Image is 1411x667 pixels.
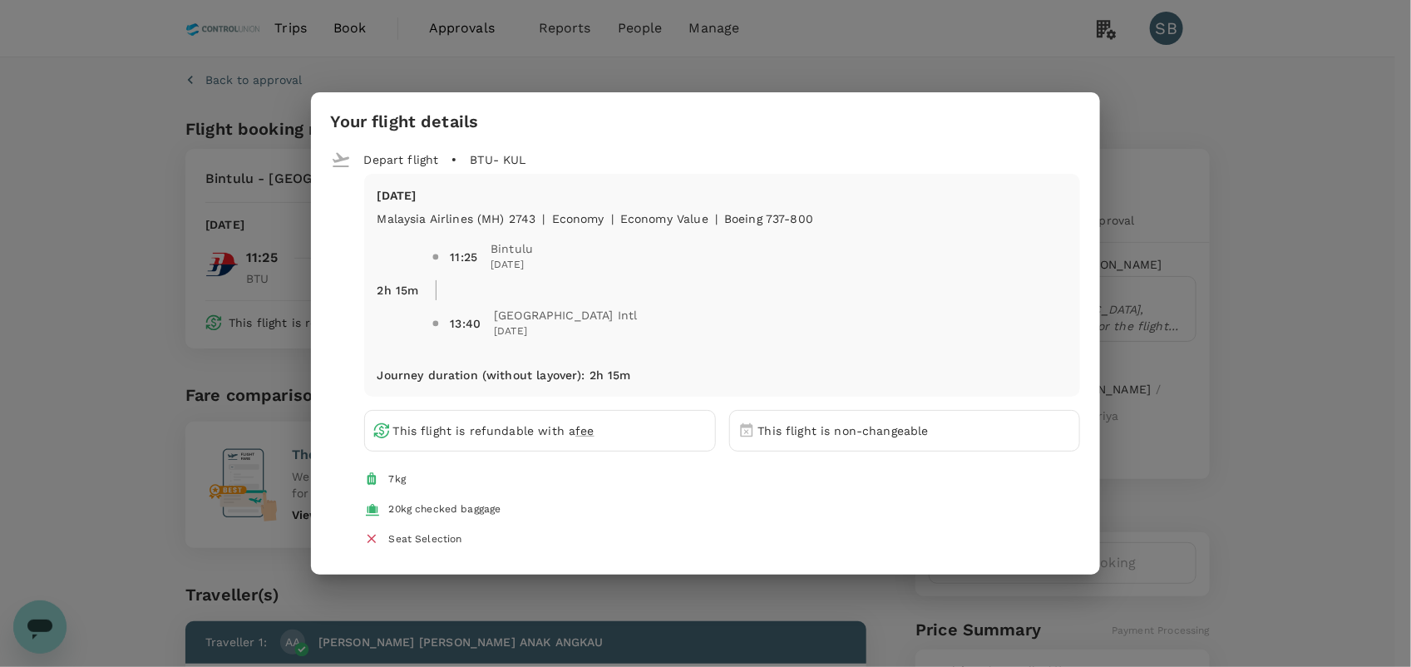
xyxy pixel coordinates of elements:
[377,367,631,383] p: Journey duration (without layover) : 2h 15m
[470,151,525,168] p: BTU - KUL
[393,422,594,439] p: This flight is refundable with a
[494,324,637,340] span: [DATE]
[575,424,594,437] span: fee
[450,315,481,332] div: 13:40
[724,210,813,227] p: Boeing 737-800
[543,212,545,225] span: |
[389,531,462,548] div: Seat Selection
[611,212,614,225] span: |
[491,257,533,274] span: [DATE]
[758,422,929,439] p: This flight is non-changeable
[364,151,439,168] p: Depart flight
[377,187,1068,204] p: [DATE]
[389,501,501,518] div: 20kg checked baggage
[620,210,708,227] p: Economy Value
[377,210,536,227] p: Malaysia Airlines (MH) 2743
[331,112,479,131] h3: Your flight details
[552,210,604,227] p: economy
[491,240,533,257] span: Bintulu
[494,307,637,324] span: [GEOGRAPHIC_DATA] Intl
[450,249,477,265] div: 11:25
[377,282,419,299] p: 2h 15m
[715,212,718,225] span: |
[389,472,406,488] div: 7kg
